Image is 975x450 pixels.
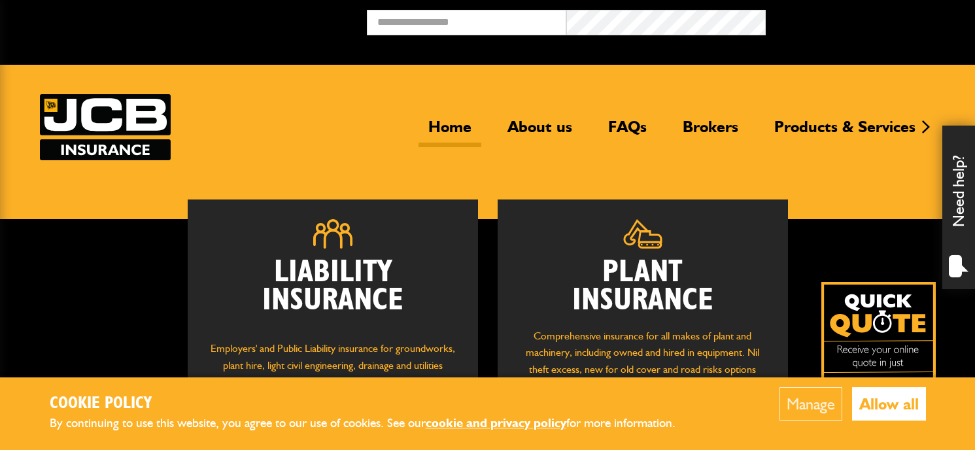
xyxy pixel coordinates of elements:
a: JCB Insurance Services [40,94,171,160]
button: Allow all [852,387,926,421]
img: JCB Insurance Services logo [40,94,171,160]
h2: Liability Insurance [207,258,458,328]
a: cookie and privacy policy [426,415,566,430]
h2: Plant Insurance [517,258,768,315]
a: Home [419,117,481,147]
div: Need help? [942,126,975,289]
p: Employers' and Public Liability insurance for groundworks, plant hire, light civil engineering, d... [207,340,458,403]
h2: Cookie Policy [50,394,697,414]
a: About us [498,117,582,147]
img: Quick Quote [821,282,936,396]
a: Products & Services [764,117,925,147]
button: Broker Login [766,10,965,30]
a: Get your insurance quote isn just 2-minutes [821,282,936,396]
p: By continuing to use this website, you agree to our use of cookies. See our for more information. [50,413,697,434]
a: Brokers [673,117,748,147]
a: FAQs [598,117,657,147]
button: Manage [779,387,842,421]
p: Comprehensive insurance for all makes of plant and machinery, including owned and hired in equipm... [517,328,768,394]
